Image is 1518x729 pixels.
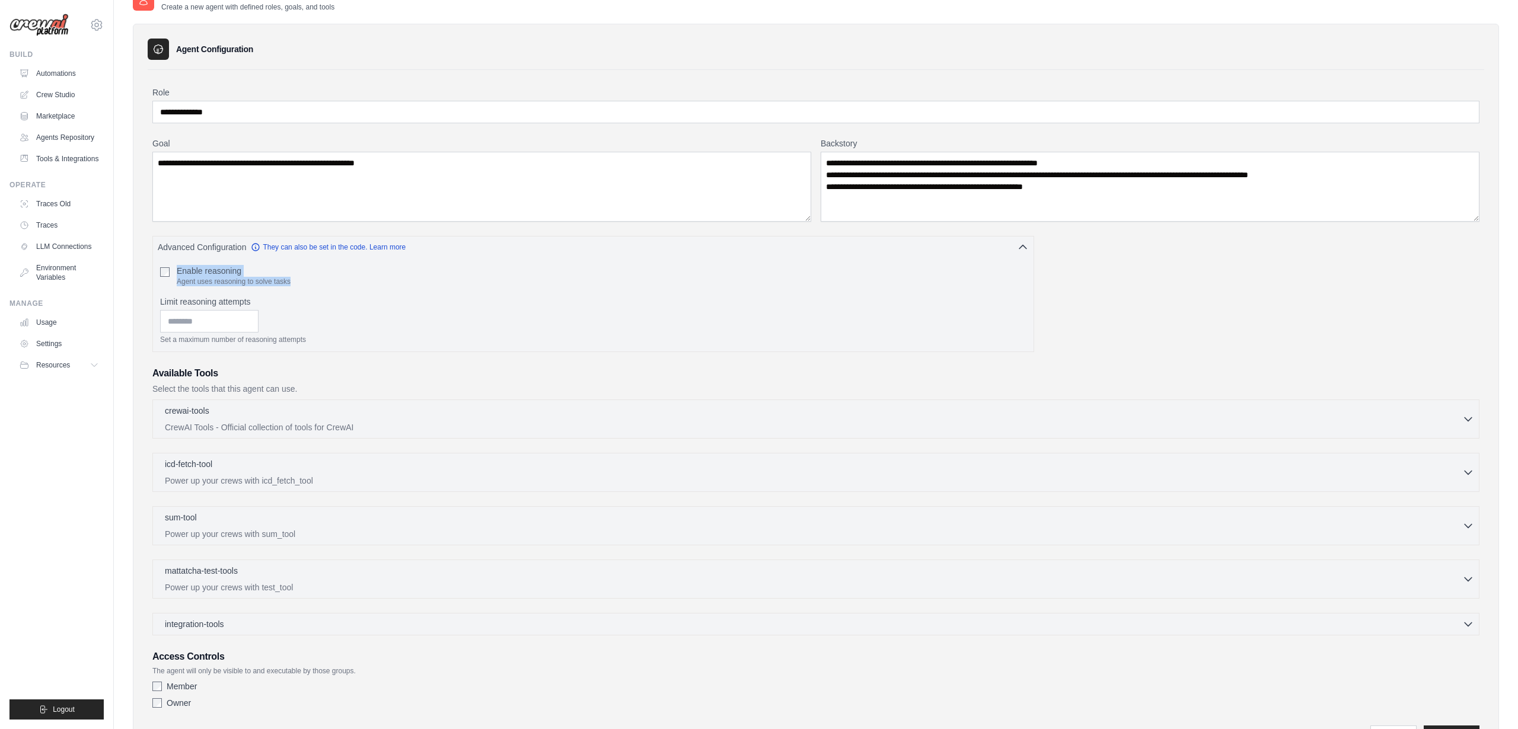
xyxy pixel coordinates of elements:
[14,237,104,256] a: LLM Connections
[158,241,246,253] span: Advanced Configuration
[165,511,197,523] p: sum-tool
[53,705,75,714] span: Logout
[158,565,1474,593] button: mattatcha-test-tools Power up your crews with test_tool
[14,85,104,104] a: Crew Studio
[14,356,104,375] button: Resources
[152,383,1479,395] p: Select the tools that this agent can use.
[160,335,1026,344] p: Set a maximum number of reasoning attempts
[14,107,104,126] a: Marketplace
[9,50,104,59] div: Build
[161,2,334,12] p: Create a new agent with defined roles, goals, and tools
[152,87,1479,98] label: Role
[158,511,1474,540] button: sum-tool Power up your crews with sum_tool
[152,666,1479,676] p: The agent will only be visible to and executable by those groups.
[177,277,291,286] p: Agent uses reasoning to solve tasks
[14,334,104,353] a: Settings
[158,458,1474,487] button: icd-fetch-tool Power up your crews with icd_fetch_tool
[167,697,191,709] label: Owner
[177,265,291,277] label: Enable reasoning
[165,528,1462,540] p: Power up your crews with sum_tool
[152,650,1479,664] h3: Access Controls
[9,14,69,37] img: Logo
[14,313,104,332] a: Usage
[821,138,1479,149] label: Backstory
[165,618,224,630] span: integration-tools
[158,405,1474,433] button: crewai-tools CrewAI Tools - Official collection of tools for CrewAI
[165,565,238,577] p: mattatcha-test-tools
[36,360,70,370] span: Resources
[251,242,406,252] a: They can also be set in the code. Learn more
[158,618,1474,630] button: integration-tools
[14,258,104,287] a: Environment Variables
[9,299,104,308] div: Manage
[165,421,1462,433] p: CrewAI Tools - Official collection of tools for CrewAI
[167,680,197,692] label: Member
[152,366,1479,381] h3: Available Tools
[176,43,253,55] h3: Agent Configuration
[165,475,1462,487] p: Power up your crews with icd_fetch_tool
[165,405,209,417] p: crewai-tools
[14,194,104,213] a: Traces Old
[165,581,1462,593] p: Power up your crews with test_tool
[9,699,104,720] button: Logout
[14,149,104,168] a: Tools & Integrations
[160,296,1026,308] label: Limit reasoning attempts
[14,64,104,83] a: Automations
[152,138,811,149] label: Goal
[14,216,104,235] a: Traces
[153,236,1034,258] button: Advanced Configuration They can also be set in the code. Learn more
[14,128,104,147] a: Agents Repository
[9,180,104,190] div: Operate
[165,458,212,470] p: icd-fetch-tool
